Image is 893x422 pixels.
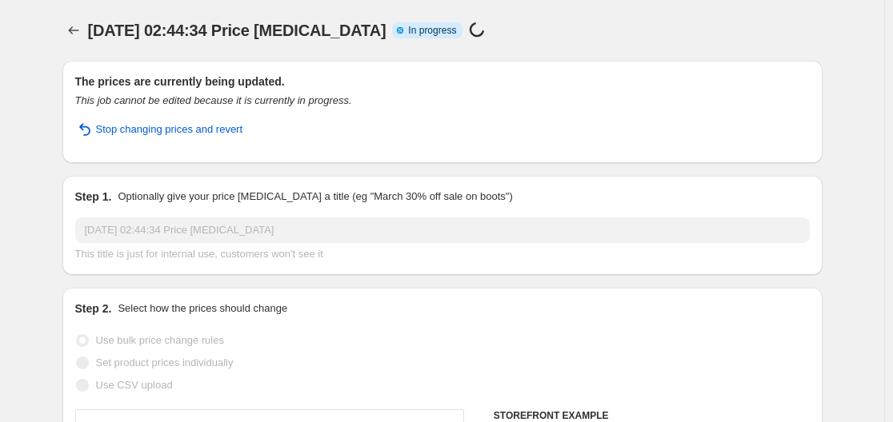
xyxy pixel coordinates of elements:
span: Stop changing prices and revert [96,121,243,137]
span: Use bulk price change rules [96,334,224,346]
span: [DATE] 02:44:34 Price [MEDICAL_DATA] [88,22,386,39]
p: Optionally give your price [MEDICAL_DATA] a title (eg "March 30% off sale on boots") [118,189,512,205]
span: Set product prices individually [96,356,234,368]
span: Use CSV upload [96,379,173,391]
span: This title is just for internal use, customers won't see it [75,248,323,260]
span: In progress [408,24,456,37]
button: Stop changing prices and revert [66,117,253,142]
h6: STOREFRONT EXAMPLE [494,409,810,422]
i: This job cannot be edited because it is currently in progress. [75,94,352,106]
input: 30% off holiday sale [75,217,810,243]
h2: Step 2. [75,301,112,316]
h2: The prices are currently being updated. [75,74,810,90]
p: Select how the prices should change [118,301,287,316]
button: Price change jobs [62,19,85,42]
h2: Step 1. [75,189,112,205]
